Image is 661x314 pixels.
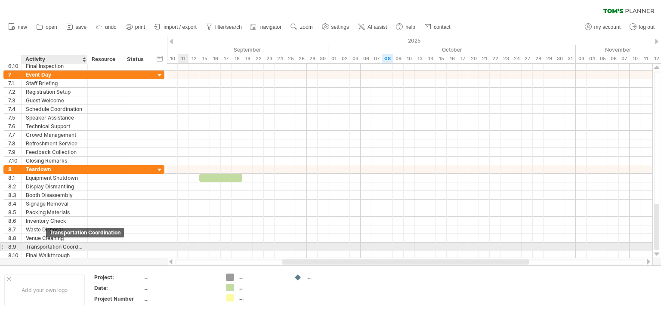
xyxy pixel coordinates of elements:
div: Monday, 3 November 2025 [576,54,587,63]
div: 7.5 [8,114,21,122]
a: import / export [152,22,199,33]
div: Closing Remarks [26,157,83,165]
div: 6.10 [8,62,21,70]
div: .... [306,274,353,281]
div: Inventory Check [26,217,83,225]
div: Friday, 10 October 2025 [404,54,414,63]
div: Thursday, 2 October 2025 [339,54,350,63]
div: Friday, 24 October 2025 [511,54,522,63]
div: Tuesday, 7 October 2025 [371,54,382,63]
a: contact [422,22,453,33]
div: 7.9 [8,148,21,156]
span: AI assist [368,24,387,30]
div: Date: [94,284,142,292]
div: 7.7 [8,131,21,139]
div: 8.8 [8,234,21,242]
div: 8.3 [8,191,21,199]
div: 8.4 [8,200,21,208]
span: open [46,24,57,30]
div: Tuesday, 28 October 2025 [533,54,544,63]
span: help [405,24,415,30]
div: Friday, 31 October 2025 [565,54,576,63]
div: Tuesday, 16 September 2025 [210,54,221,63]
div: .... [238,284,285,291]
div: Crowd Management [26,131,83,139]
div: Tuesday, 21 October 2025 [479,54,490,63]
div: Thursday, 30 October 2025 [554,54,565,63]
a: open [34,22,60,33]
div: 8 [8,165,21,173]
div: Wednesday, 1 October 2025 [328,54,339,63]
div: Friday, 26 September 2025 [296,54,307,63]
div: 8.1 [8,174,21,182]
div: Tuesday, 30 September 2025 [318,54,328,63]
div: Transportation Coordination [46,228,124,237]
span: zoom [300,24,312,30]
span: new [18,24,27,30]
div: Signage Removal [26,200,83,208]
div: Friday, 7 November 2025 [619,54,630,63]
div: Wednesday, 17 September 2025 [221,54,232,63]
div: Tuesday, 23 September 2025 [264,54,275,63]
div: Registration Setup [26,88,83,96]
div: Staff Briefing [26,79,83,87]
div: Wednesday, 5 November 2025 [597,54,608,63]
div: Monday, 10 November 2025 [630,54,640,63]
div: Monday, 15 September 2025 [199,54,210,63]
div: Final Inspection [26,62,83,70]
a: help [394,22,418,33]
div: Add your own logo [4,274,85,306]
div: .... [143,274,216,281]
div: Thursday, 11 September 2025 [178,54,188,63]
div: Tuesday, 4 November 2025 [587,54,597,63]
a: new [6,22,30,33]
div: Monday, 13 October 2025 [414,54,425,63]
div: .... [143,295,216,302]
div: Monday, 22 September 2025 [253,54,264,63]
div: Resource [92,55,118,64]
span: navigator [260,24,281,30]
div: 7.8 [8,139,21,148]
div: Refreshment Service [26,139,83,148]
div: Thursday, 25 September 2025 [285,54,296,63]
div: Thursday, 18 September 2025 [232,54,242,63]
div: Schedule Coordination [26,105,83,113]
div: Monday, 29 September 2025 [307,54,318,63]
div: .... [143,284,216,292]
div: Monday, 20 October 2025 [468,54,479,63]
div: Event Day [26,71,83,79]
div: Wednesday, 24 September 2025 [275,54,285,63]
div: 7.10 [8,157,21,165]
div: .... [238,294,285,302]
div: 8.7 [8,225,21,234]
div: 8.9 [8,243,21,251]
a: AI assist [356,22,389,33]
div: September 2025 [92,45,328,54]
span: print [135,24,145,30]
div: Project Number [94,295,142,302]
a: log out [627,22,657,33]
div: Monday, 6 October 2025 [361,54,371,63]
a: print [124,22,148,33]
div: Friday, 12 September 2025 [188,54,199,63]
div: Wednesday, 22 October 2025 [490,54,500,63]
div: Status [127,55,146,64]
div: 8.2 [8,182,21,191]
div: .... [238,274,285,281]
div: 8.5 [8,208,21,216]
div: 8.6 [8,217,21,225]
div: 7.6 [8,122,21,130]
div: 7.3 [8,96,21,105]
span: import / export [164,24,197,30]
div: 8.10 [8,251,21,259]
a: my account [583,22,623,33]
a: undo [93,22,119,33]
div: 7.4 [8,105,21,113]
span: contact [434,24,451,30]
div: Thursday, 9 October 2025 [393,54,404,63]
div: Friday, 17 October 2025 [457,54,468,63]
div: Friday, 3 October 2025 [350,54,361,63]
div: Guest Welcome [26,96,83,105]
div: Display Dismantling [26,182,83,191]
a: settings [320,22,352,33]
